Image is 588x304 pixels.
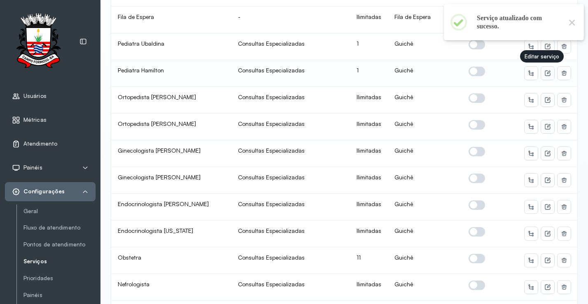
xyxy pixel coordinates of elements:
[388,274,462,301] td: Guichê
[238,93,343,101] div: Consultas Especializadas
[23,239,96,250] a: Pontos de atendimento
[350,194,388,220] td: Ilimitadas
[111,194,231,220] td: Endocrinologista [PERSON_NAME]
[350,60,388,87] td: 1
[23,93,47,100] span: Usuários
[388,7,462,33] td: Fila de Espera
[238,67,343,74] div: Consultas Especializadas
[111,247,231,274] td: Obstetra
[9,13,68,70] img: Logotipo do estabelecimento
[350,33,388,60] td: 1
[111,33,231,60] td: Pediatra Ubaldina
[111,7,231,33] td: Fila de Espera
[350,87,388,114] td: Ilimitadas
[388,140,462,167] td: Guichê
[388,220,462,247] td: Guichê
[350,220,388,247] td: Ilimitadas
[23,275,96,282] a: Prioridades
[23,188,65,195] span: Configurações
[111,87,231,114] td: Ortopedista [PERSON_NAME]
[388,114,462,140] td: Guichê
[238,254,343,261] div: Consultas Especializadas
[238,281,343,288] div: Consultas Especializadas
[388,167,462,194] td: Guichê
[477,14,560,30] h2: Serviço atualizado com sucesso.
[111,167,231,194] td: Ginecologista [PERSON_NAME]
[23,223,96,233] a: Fluxo de atendimento
[111,60,231,87] td: Pediatra Hamilton
[12,92,89,100] a: Usuários
[388,247,462,274] td: Guichê
[111,274,231,301] td: Nefrologista
[238,147,343,154] div: Consultas Especializadas
[23,290,96,300] a: Painéis
[350,247,388,274] td: 11
[23,140,57,147] span: Atendimento
[238,120,343,128] div: Consultas Especializadas
[350,274,388,301] td: Ilimitadas
[388,194,462,220] td: Guichê
[23,206,96,216] a: Geral
[238,40,343,47] div: Consultas Especializadas
[111,114,231,140] td: Ortopedista [PERSON_NAME]
[23,241,96,248] a: Pontos de atendimento
[23,224,96,231] a: Fluxo de atendimento
[23,208,96,215] a: Geral
[238,13,343,21] div: -
[388,60,462,87] td: Guichê
[388,87,462,114] td: Guichê
[350,167,388,194] td: Ilimitadas
[350,114,388,140] td: Ilimitadas
[12,116,89,124] a: Métricas
[238,227,343,234] div: Consultas Especializadas
[12,140,89,148] a: Atendimento
[23,273,96,283] a: Prioridades
[350,7,388,33] td: Ilimitadas
[567,17,577,28] button: Close this dialog
[23,292,96,299] a: Painéis
[238,200,343,208] div: Consultas Especializadas
[23,258,96,265] a: Serviços
[23,256,96,267] a: Serviços
[388,33,462,60] td: Guichê
[23,116,47,123] span: Métricas
[238,174,343,181] div: Consultas Especializadas
[111,140,231,167] td: Ginecologista [PERSON_NAME]
[350,140,388,167] td: Ilimitadas
[111,220,231,247] td: Endocrinologista [US_STATE]
[23,164,42,171] span: Painéis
